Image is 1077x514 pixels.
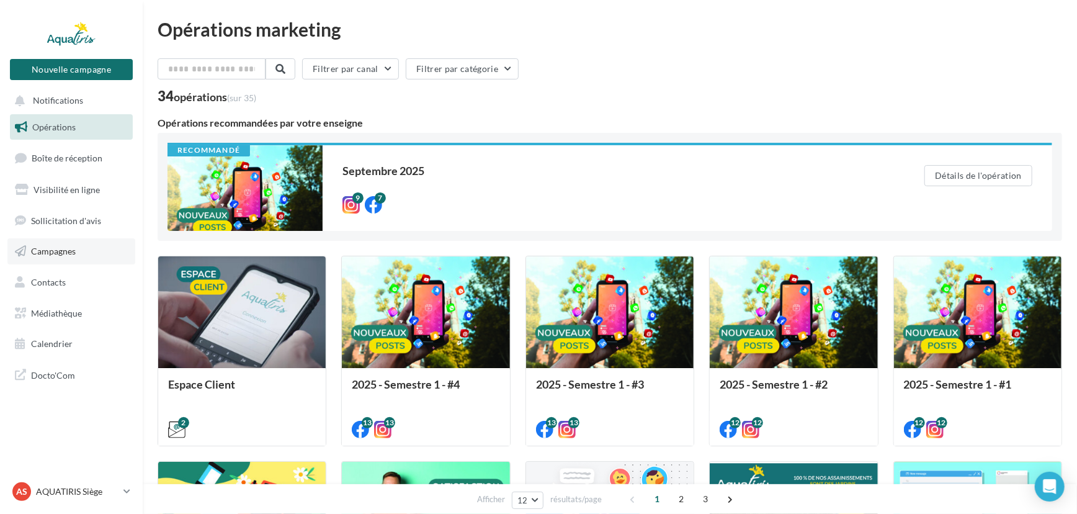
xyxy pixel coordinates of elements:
div: 12 [752,417,763,428]
span: Opérations [32,122,76,132]
div: 13 [568,417,579,428]
a: Contacts [7,269,135,295]
a: Calendrier [7,331,135,357]
div: opérations [174,91,256,102]
span: Contacts [31,277,66,287]
span: 1 [648,489,668,509]
div: Opérations marketing [158,20,1062,38]
span: Médiathèque [31,308,82,318]
div: 2025 - Semestre 1 - #4 [352,378,499,403]
a: AS AQUATIRIS Siège [10,480,133,503]
button: Filtrer par catégorie [406,58,519,79]
span: Calendrier [31,338,73,349]
span: Notifications [33,96,83,106]
div: 9 [352,192,364,204]
div: 12 [730,417,741,428]
span: Afficher [477,494,505,505]
span: Visibilité en ligne [34,184,100,195]
div: 13 [546,417,557,428]
span: Sollicitation d'avis [31,215,101,225]
div: 7 [375,192,386,204]
span: 12 [517,495,528,505]
a: Médiathèque [7,300,135,327]
div: 12 [936,417,947,428]
span: Docto'Com [31,367,75,383]
button: Nouvelle campagne [10,59,133,80]
div: Espace Client [168,378,316,403]
div: 2025 - Semestre 1 - #3 [536,378,684,403]
span: (sur 35) [227,92,256,103]
a: Boîte de réception [7,145,135,171]
span: 2 [672,489,692,509]
a: Opérations [7,114,135,140]
span: AS [16,485,27,498]
div: Open Intercom Messenger [1035,472,1065,502]
span: Boîte de réception [32,153,102,163]
button: Détails de l'opération [924,165,1032,186]
div: 2025 - Semestre 1 - #2 [720,378,867,403]
div: Recommandé [168,145,250,156]
button: Filtrer par canal [302,58,399,79]
div: 2025 - Semestre 1 - #1 [904,378,1052,403]
span: résultats/page [550,494,602,505]
button: 12 [512,492,543,509]
div: 2 [178,417,189,428]
a: Docto'Com [7,362,135,388]
div: 13 [362,417,373,428]
a: Campagnes [7,238,135,264]
div: 12 [914,417,925,428]
span: Campagnes [31,246,76,256]
div: 13 [384,417,395,428]
div: 34 [158,89,256,103]
span: 3 [696,489,716,509]
div: Septembre 2025 [342,165,875,176]
a: Sollicitation d'avis [7,208,135,234]
p: AQUATIRIS Siège [36,485,118,498]
div: Opérations recommandées par votre enseigne [158,118,1062,128]
a: Visibilité en ligne [7,177,135,203]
